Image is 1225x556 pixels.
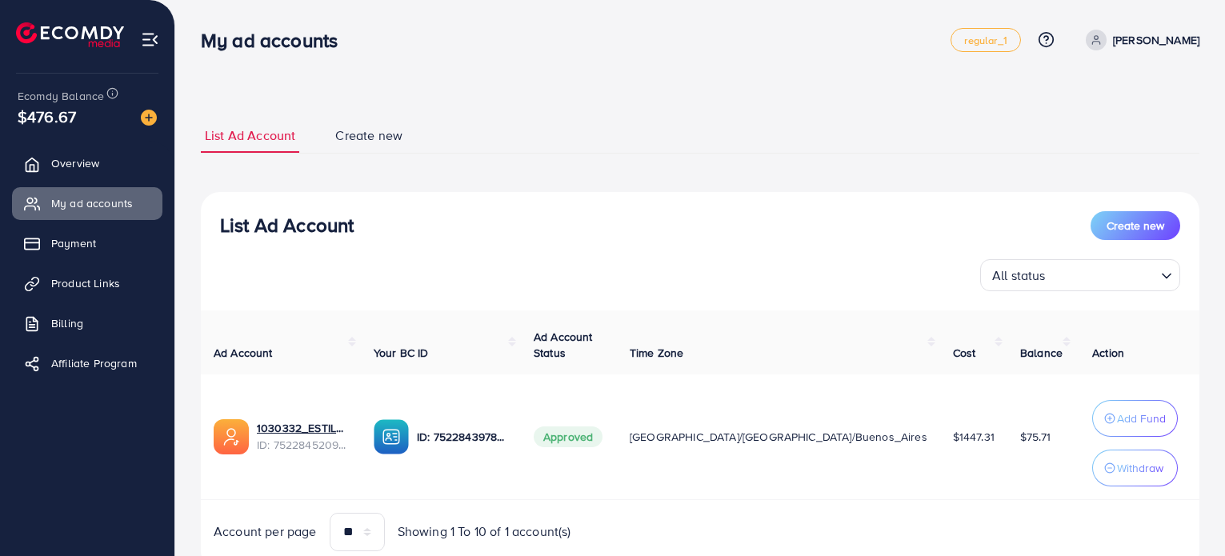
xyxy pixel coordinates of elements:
[1051,261,1155,287] input: Search for option
[1117,458,1163,478] p: Withdraw
[1157,484,1213,544] iframe: Chat
[1020,429,1051,445] span: $75.71
[1092,450,1178,486] button: Withdraw
[12,307,162,339] a: Billing
[534,426,602,447] span: Approved
[980,259,1180,291] div: Search for option
[374,419,409,454] img: ic-ba-acc.ded83a64.svg
[1092,400,1178,437] button: Add Fund
[989,264,1049,287] span: All status
[398,522,571,541] span: Showing 1 To 10 of 1 account(s)
[51,315,83,331] span: Billing
[1020,345,1063,361] span: Balance
[257,420,348,436] a: 1030332_ESTILOCRIOLLO11_1751548899317
[257,420,348,453] div: <span class='underline'>1030332_ESTILOCRIOLLO11_1751548899317</span></br>7522845209177309200
[51,355,137,371] span: Affiliate Program
[214,522,317,541] span: Account per page
[12,347,162,379] a: Affiliate Program
[417,427,508,446] p: ID: 7522843978698817554
[220,214,354,237] h3: List Ad Account
[257,437,348,453] span: ID: 7522845209177309200
[12,227,162,259] a: Payment
[51,275,120,291] span: Product Links
[201,29,350,52] h3: My ad accounts
[534,329,593,361] span: Ad Account Status
[51,155,99,171] span: Overview
[1092,345,1124,361] span: Action
[1113,30,1199,50] p: [PERSON_NAME]
[214,345,273,361] span: Ad Account
[951,28,1020,52] a: regular_1
[18,105,76,128] span: $476.67
[335,126,402,145] span: Create new
[12,187,162,219] a: My ad accounts
[214,419,249,454] img: ic-ads-acc.e4c84228.svg
[1107,218,1164,234] span: Create new
[18,88,104,104] span: Ecomdy Balance
[51,195,133,211] span: My ad accounts
[1117,409,1166,428] p: Add Fund
[964,35,1007,46] span: regular_1
[374,345,429,361] span: Your BC ID
[953,429,995,445] span: $1447.31
[141,110,157,126] img: image
[1091,211,1180,240] button: Create new
[630,345,683,361] span: Time Zone
[953,345,976,361] span: Cost
[16,22,124,47] img: logo
[141,30,159,49] img: menu
[51,235,96,251] span: Payment
[630,429,927,445] span: [GEOGRAPHIC_DATA]/[GEOGRAPHIC_DATA]/Buenos_Aires
[12,267,162,299] a: Product Links
[12,147,162,179] a: Overview
[205,126,295,145] span: List Ad Account
[1079,30,1199,50] a: [PERSON_NAME]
